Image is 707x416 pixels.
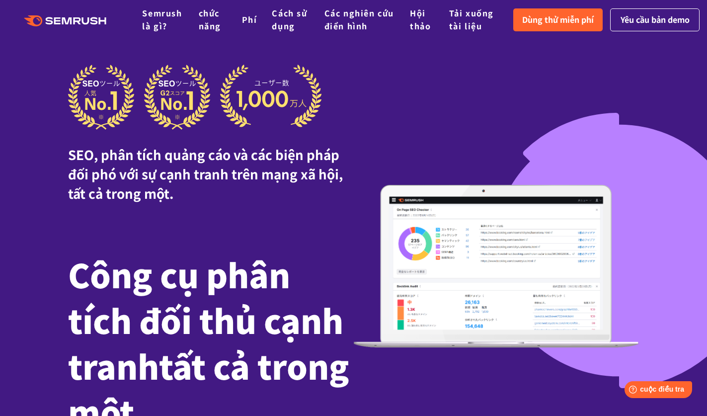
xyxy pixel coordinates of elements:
a: Cách sử dụng [272,7,307,32]
a: Tải xuống tài liệu [449,7,494,32]
a: Các nghiên cứu điển hình [324,7,394,32]
a: Hội thảo [410,7,431,32]
a: Yêu cầu bản demo [610,8,700,31]
a: chức năng [199,7,221,32]
font: Yêu cầu bản demo [621,13,690,25]
font: Công cụ phân tích đối thủ cạnh tranh [68,250,343,389]
a: Dùng thử miễn phí [513,8,603,31]
font: Dùng thử miễn phí [522,13,594,25]
a: Phí [242,13,257,25]
a: Semrush là gì? [142,7,182,32]
iframe: Trợ giúp trình khởi chạy tiện ích [619,377,696,405]
font: SEO, phân tích quảng cáo và các biện pháp đối phó với sự cạnh tranh trên mạng xã hội, tất cả tron... [68,145,343,202]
